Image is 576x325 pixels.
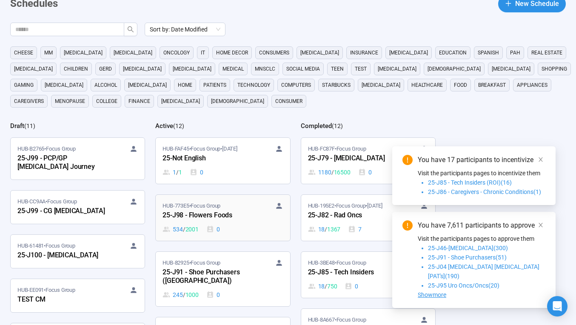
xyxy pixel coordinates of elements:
[11,235,145,268] a: HUB-61481•Focus Group25-J100 - [MEDICAL_DATA]
[428,254,507,261] span: 25-J91 - Shoe Purchasers(51)
[128,97,150,105] span: finance
[281,81,311,89] span: computers
[55,97,85,105] span: menopause
[155,122,173,130] h2: Active
[355,65,367,73] span: Test
[176,168,179,177] span: /
[216,48,248,57] span: home decor
[325,282,327,291] span: /
[428,282,499,289] span: 25-J95 Uro Oncs/Oncs(20)
[150,23,220,36] span: Sort by: Date Modified
[478,48,499,57] span: Spanish
[428,188,541,195] span: 25-J86 - Caregivers - Chronic Conditions(1)
[439,48,467,57] span: education
[301,122,332,130] h2: Completed
[510,48,520,57] span: PAH
[428,245,508,251] span: 25-J46-[MEDICAL_DATA](300)
[17,242,75,250] span: HUB-61481 • Focus Group
[44,48,53,57] span: MM
[308,202,382,210] span: HUB-195E2 • Focus Group •
[259,48,289,57] span: consumers
[163,202,220,210] span: HUB-773E5 • Focus Group
[358,168,372,177] div: 0
[327,225,340,234] span: 1367
[17,197,77,206] span: HUB-CC9AA • Focus Group
[308,153,402,164] div: 25-J79 - [MEDICAL_DATA]
[163,168,182,177] div: 1
[389,48,428,57] span: [MEDICAL_DATA]
[203,81,226,89] span: Patients
[163,225,198,234] div: 534
[378,65,416,73] span: [MEDICAL_DATA]
[350,48,378,57] span: Insurance
[547,296,567,316] div: Open Intercom Messenger
[428,179,512,186] span: 25-J85 - Tech Insiders (ROI)(16)
[179,168,182,177] span: 1
[45,81,83,89] span: [MEDICAL_DATA]
[418,155,545,165] div: You have 17 participants to incentivize
[14,48,33,57] span: cheese
[301,252,435,298] a: HUB-3BE48•Focus Group25-J85 - Tech Insiders18 / 7500
[173,123,184,129] span: ( 12 )
[538,157,544,162] span: close
[128,81,167,89] span: [MEDICAL_DATA]
[161,97,200,105] span: [MEDICAL_DATA]
[163,210,256,221] div: 25-J98 - Flowers Foods
[163,153,256,164] div: 25-Not English
[185,225,199,234] span: 2001
[206,290,220,299] div: 0
[301,195,435,241] a: HUB-195E2•Focus Group•[DATE]25-J82 - Rad Oncs18 / 13677
[17,145,76,153] span: HUB-B2765 • Focus Group
[300,48,339,57] span: [MEDICAL_DATA]
[402,155,413,165] span: exclamation-circle
[418,168,545,178] p: Visit the participants pages to incentivize them
[538,222,544,228] span: close
[327,282,337,291] span: 750
[345,282,358,291] div: 0
[517,81,547,89] span: appliances
[10,122,24,130] h2: Draft
[17,206,111,217] div: 25-J99 - CG [MEDICAL_DATA]
[428,65,481,73] span: [DEMOGRAPHIC_DATA]
[163,290,198,299] div: 245
[308,210,402,221] div: 25-J82 - Rad Oncs
[275,97,302,105] span: consumer
[478,81,506,89] span: breakfast
[14,81,34,89] span: gaming
[14,65,53,73] span: [MEDICAL_DATA]
[308,267,402,278] div: 25-J85 - Tech Insiders
[206,225,220,234] div: 0
[322,81,351,89] span: starbucks
[156,195,290,241] a: HUB-773E5•Focus Group25-J98 - Flowers Foods534 / 20010
[331,65,344,73] span: Teen
[123,65,162,73] span: [MEDICAL_DATA]
[163,259,220,267] span: HUB-82925 • Focus Group
[418,234,545,243] p: Visit the participants pages to approve them
[411,81,443,89] span: healthcare
[163,145,237,153] span: HUB-FAF45 • Focus Group •
[454,81,467,89] span: Food
[211,97,264,105] span: [DEMOGRAPHIC_DATA]
[201,48,205,57] span: it
[99,65,112,73] span: GERD
[64,65,88,73] span: children
[114,48,152,57] span: [MEDICAL_DATA]
[402,220,413,231] span: exclamation-circle
[308,316,366,324] span: HUB-8A667 • Focus Group
[255,65,275,73] span: mnsclc
[331,168,334,177] span: /
[127,26,134,33] span: search
[156,138,290,184] a: HUB-FAF45•Focus Group•[DATE]25-Not English1 / 10
[222,65,244,73] span: medical
[362,81,400,89] span: [MEDICAL_DATA]
[492,65,530,73] span: [MEDICAL_DATA]
[308,282,337,291] div: 18
[163,48,190,57] span: oncology
[308,225,341,234] div: 18
[183,225,185,234] span: /
[367,202,382,209] time: [DATE]
[183,290,185,299] span: /
[301,138,435,184] a: HUB-FC87F•Focus Group25-J79 - [MEDICAL_DATA]1180 / 165000
[11,191,145,224] a: HUB-CC9AA•Focus Group25-J99 - CG [MEDICAL_DATA]
[173,65,211,73] span: [MEDICAL_DATA]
